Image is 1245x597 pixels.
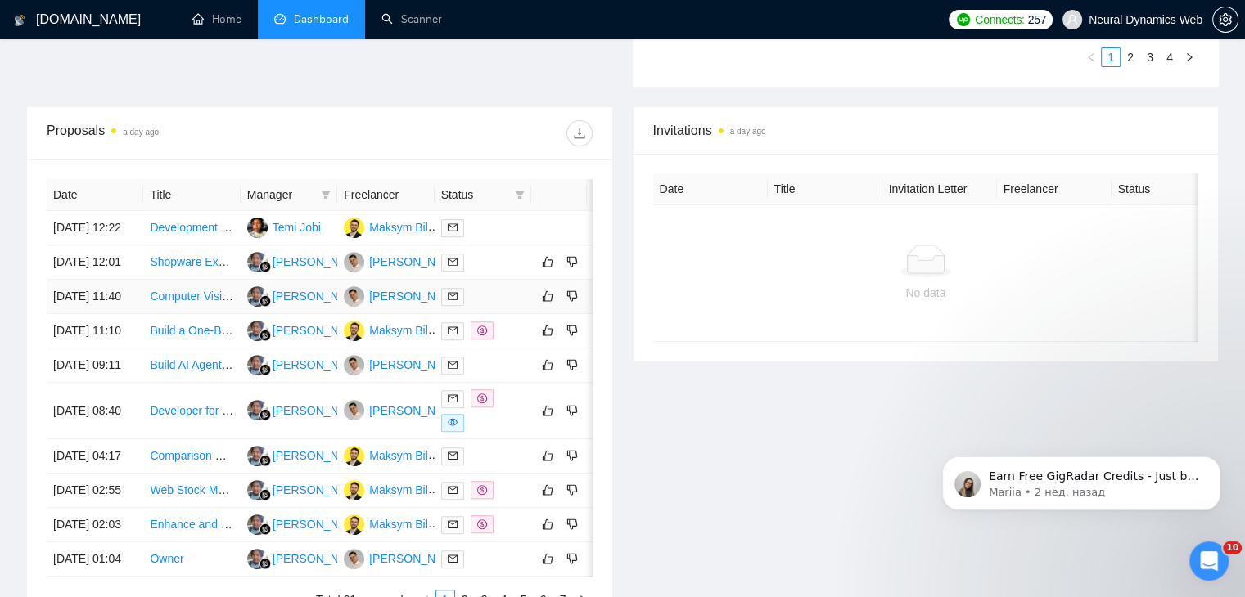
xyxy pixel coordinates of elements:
[1212,7,1238,33] button: setting
[273,447,367,465] div: [PERSON_NAME]
[273,515,367,533] div: [PERSON_NAME]
[344,357,463,370] a: MK[PERSON_NAME]
[247,549,268,569] img: AS
[247,446,268,466] img: AS
[247,355,268,375] img: AS
[47,542,143,577] td: [DATE] 01:04
[538,321,557,340] button: like
[247,186,314,204] span: Manager
[47,383,143,439] td: [DATE] 08:40
[882,173,997,205] th: Invitation Letter
[247,483,367,496] a: AS[PERSON_NAME]
[1081,47,1101,67] button: left
[192,12,241,26] a: homeHome
[247,321,268,341] img: AS
[562,549,582,568] button: dislike
[143,383,240,439] td: Developer for Livestream Donation Platform MVP
[247,289,367,302] a: AS[PERSON_NAME]
[567,127,592,140] span: download
[562,446,582,465] button: dislike
[1180,47,1199,67] li: Next Page
[344,403,463,416] a: MK[PERSON_NAME]
[344,514,364,535] img: MB
[344,446,364,466] img: MB
[1212,13,1238,26] a: setting
[344,483,428,496] a: MBMaksym Bil
[273,321,367,339] div: [PERSON_NAME]
[273,218,321,236] div: Temi Jobi
[1067,14,1078,25] span: user
[344,480,364,500] img: MB
[566,483,578,496] span: dislike
[47,474,143,508] td: [DATE] 02:55
[448,325,458,335] span: mail
[448,222,458,232] span: mail
[1160,47,1180,67] li: 4
[259,330,271,341] img: gigradar-bm.png
[1101,47,1121,67] li: 1
[542,255,553,268] span: like
[47,280,143,314] td: [DATE] 11:40
[653,120,1199,141] span: Invitations
[344,220,428,233] a: MBMaksym Bil
[344,323,428,336] a: MBMaksym Bil
[562,321,582,340] button: dislike
[538,286,557,306] button: like
[344,218,364,238] img: MB
[448,257,458,267] span: mail
[143,179,240,211] th: Title
[344,448,428,461] a: MBMaksym Bil
[515,190,525,200] span: filter
[273,402,367,420] div: [PERSON_NAME]
[259,558,271,569] img: gigradar-bm.png
[542,552,553,565] span: like
[344,289,463,302] a: MK[PERSON_NAME]
[143,211,240,245] td: Development and Deployment of Medical AI Tool as Web Interface
[542,290,553,303] span: like
[542,358,553,371] span: like
[512,182,528,207] span: filter
[143,439,240,474] td: Comparison Website with Dynamic Rules Engine
[975,11,1024,29] span: Connects:
[344,549,364,569] img: MK
[259,489,271,500] img: gigradar-bm.png
[730,127,766,136] time: a day ago
[1112,173,1226,205] th: Status
[566,255,578,268] span: dislike
[1081,47,1101,67] li: Previous Page
[344,551,463,564] a: MK[PERSON_NAME]
[1161,48,1179,66] a: 4
[369,481,428,499] div: Maksym Bil
[247,220,321,233] a: TTemi Jobi
[566,449,578,462] span: dislike
[562,514,582,534] button: dislike
[448,393,458,403] span: mail
[273,550,367,568] div: [PERSON_NAME]
[1086,52,1096,62] span: left
[1180,47,1199,67] button: right
[538,549,557,568] button: like
[47,439,143,474] td: [DATE] 04:17
[318,182,334,207] span: filter
[25,103,303,157] div: message notification from Mariia, 2 нед. назад. Earn Free GigRadar Credits - Just by Sharing Your...
[566,552,578,565] span: dislike
[47,314,143,348] td: [DATE] 11:10
[150,290,440,303] a: Computer Vision Engineer for Action Recognition System
[448,451,458,460] span: mail
[1102,48,1120,66] a: 1
[150,255,504,268] a: Shopware Expert Needed for B2B Price Hiding and Quote Downloads
[369,321,428,339] div: Maksym Bil
[150,358,291,371] a: Build AI Agent for proposals
[477,325,487,335] span: dollar
[344,517,428,530] a: MBMaksym Bil
[247,480,268,500] img: AS
[666,284,1186,302] div: No data
[143,314,240,348] td: Build a One-Button Gmail Connect Page - The solution is a remote browser kiosk
[477,485,487,495] span: dollar
[47,348,143,383] td: [DATE] 09:11
[47,179,143,211] th: Date
[143,508,240,542] td: Enhance and Modify Filters for Transport Marketplace
[448,554,458,563] span: mail
[1213,13,1238,26] span: setting
[448,291,458,301] span: mail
